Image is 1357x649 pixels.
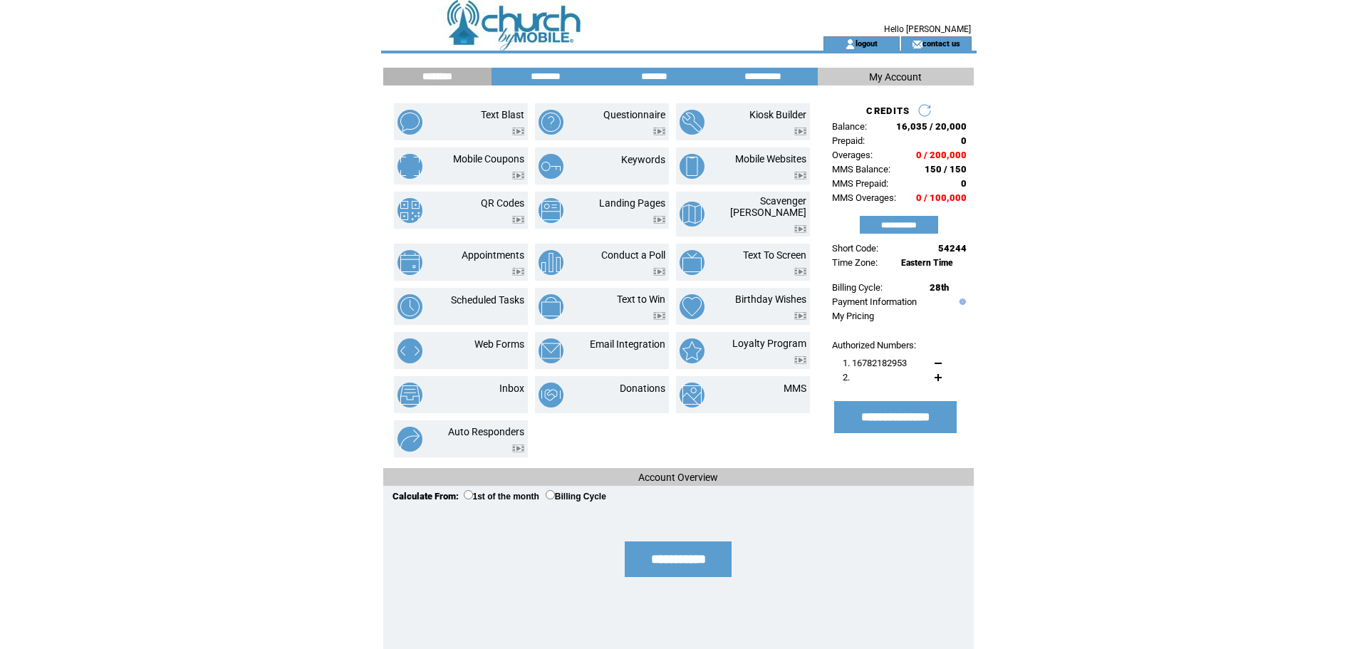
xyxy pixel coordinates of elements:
span: Eastern Time [901,258,953,268]
img: video.png [653,268,665,276]
img: video.png [653,216,665,224]
img: contact_us_icon.gif [912,38,922,50]
img: appointments.png [397,250,422,275]
img: video.png [512,128,524,135]
img: video.png [653,128,665,135]
a: Email Integration [590,338,665,350]
span: Prepaid: [832,135,865,146]
span: Calculate From: [392,491,459,502]
img: conduct-a-poll.png [539,250,563,275]
img: scavenger-hunt.png [680,202,705,227]
img: birthday-wishes.png [680,294,705,319]
span: MMS Balance: [832,164,890,175]
a: Conduct a Poll [601,249,665,261]
img: scheduled-tasks.png [397,294,422,319]
img: mobile-websites.png [680,154,705,179]
a: Appointments [462,249,524,261]
span: Account Overview [638,472,718,483]
span: 1. 16782182953 [843,358,907,368]
span: 16,035 / 20,000 [896,121,967,132]
a: Web Forms [474,338,524,350]
img: video.png [512,216,524,224]
img: loyalty-program.png [680,338,705,363]
img: video.png [512,445,524,452]
span: MMS Prepaid: [832,178,888,189]
img: text-to-screen.png [680,250,705,275]
a: Donations [620,383,665,394]
a: Questionnaire [603,109,665,120]
a: Scavenger [PERSON_NAME] [730,195,806,218]
img: text-to-win.png [539,294,563,319]
span: Short Code: [832,243,878,254]
img: video.png [512,172,524,180]
a: Kiosk Builder [749,109,806,120]
span: 54244 [938,243,967,254]
a: QR Codes [481,197,524,209]
span: Overages: [832,150,873,160]
img: video.png [794,268,806,276]
img: kiosk-builder.png [680,110,705,135]
img: mms.png [680,383,705,407]
span: 2. [843,372,850,383]
label: 1st of the month [464,492,539,502]
img: video.png [794,356,806,364]
img: auto-responders.png [397,427,422,452]
span: Authorized Numbers: [832,340,916,351]
a: contact us [922,38,960,48]
a: Birthday Wishes [735,294,806,305]
a: Inbox [499,383,524,394]
a: Text Blast [481,109,524,120]
a: Scheduled Tasks [451,294,524,306]
a: Mobile Coupons [453,153,524,165]
span: CREDITS [866,105,910,116]
span: 0 [961,135,967,146]
a: Text to Win [617,294,665,305]
img: video.png [794,128,806,135]
a: logout [856,38,878,48]
a: Landing Pages [599,197,665,209]
img: qr-codes.png [397,198,422,223]
img: text-blast.png [397,110,422,135]
span: 0 / 200,000 [916,150,967,160]
span: 150 / 150 [925,164,967,175]
a: Keywords [621,154,665,165]
span: MMS Overages: [832,192,896,203]
img: video.png [512,268,524,276]
img: video.png [653,312,665,320]
img: landing-pages.png [539,198,563,223]
img: video.png [794,312,806,320]
label: Billing Cycle [546,492,606,502]
a: My Pricing [832,311,874,321]
a: Auto Responders [448,426,524,437]
span: Time Zone: [832,257,878,268]
img: video.png [794,172,806,180]
img: video.png [794,225,806,233]
img: mobile-coupons.png [397,154,422,179]
img: keywords.png [539,154,563,179]
span: 0 [961,178,967,189]
input: Billing Cycle [546,490,555,499]
input: 1st of the month [464,490,473,499]
span: My Account [869,71,922,83]
span: 0 / 100,000 [916,192,967,203]
img: inbox.png [397,383,422,407]
img: donations.png [539,383,563,407]
img: email-integration.png [539,338,563,363]
a: Text To Screen [743,249,806,261]
span: Billing Cycle: [832,282,883,293]
img: web-forms.png [397,338,422,363]
span: Hello [PERSON_NAME] [884,24,971,34]
span: 28th [930,282,949,293]
img: help.gif [956,298,966,305]
img: account_icon.gif [845,38,856,50]
img: questionnaire.png [539,110,563,135]
a: MMS [784,383,806,394]
a: Payment Information [832,296,917,307]
span: Balance: [832,121,867,132]
a: Mobile Websites [735,153,806,165]
a: Loyalty Program [732,338,806,349]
